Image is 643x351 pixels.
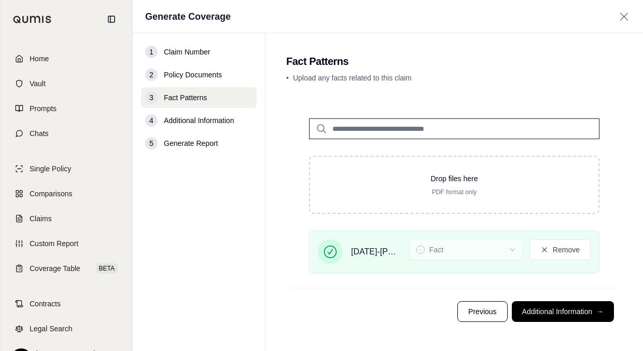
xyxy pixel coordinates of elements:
[286,54,622,69] h2: Fact Patterns
[327,173,582,184] p: Drop files here
[30,323,73,334] span: Legal Search
[164,138,218,148] span: Generate Report
[164,115,234,126] span: Additional Information
[145,114,158,127] div: 4
[327,188,582,196] p: PDF format only
[164,92,207,103] span: Fact Patterns
[145,9,231,24] h1: Generate Coverage
[164,47,210,57] span: Claim Number
[30,299,61,309] span: Contracts
[293,74,412,82] span: Upload any facts related to this claim
[7,157,126,180] a: Single Policy
[512,301,614,322] button: Additional Information→
[7,72,126,95] a: Vault
[103,11,120,28] button: Collapse sidebar
[13,16,52,23] img: Qumis Logo
[30,213,52,224] span: Claims
[7,182,126,205] a: Comparisons
[7,122,126,145] a: Chats
[7,317,126,340] a: Legal Search
[30,188,72,199] span: Comparisons
[30,238,78,249] span: Custom Report
[286,74,289,82] span: •
[96,263,118,274] span: BETA
[7,257,126,280] a: Coverage TableBETA
[30,53,49,64] span: Home
[145,69,158,81] div: 2
[145,137,158,150] div: 5
[457,301,507,322] button: Previous
[145,46,158,58] div: 1
[30,263,80,274] span: Coverage Table
[7,207,126,230] a: Claims
[30,103,57,114] span: Prompts
[7,97,126,120] a: Prompts
[30,128,49,139] span: Chats
[7,47,126,70] a: Home
[529,239,591,260] button: Remove
[7,292,126,315] a: Contracts
[145,91,158,104] div: 3
[351,246,401,258] span: [DATE]-[PERSON_NAME].pdf
[596,306,604,317] span: →
[164,70,222,80] span: Policy Documents
[30,78,46,89] span: Vault
[30,164,71,174] span: Single Policy
[7,232,126,255] a: Custom Report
